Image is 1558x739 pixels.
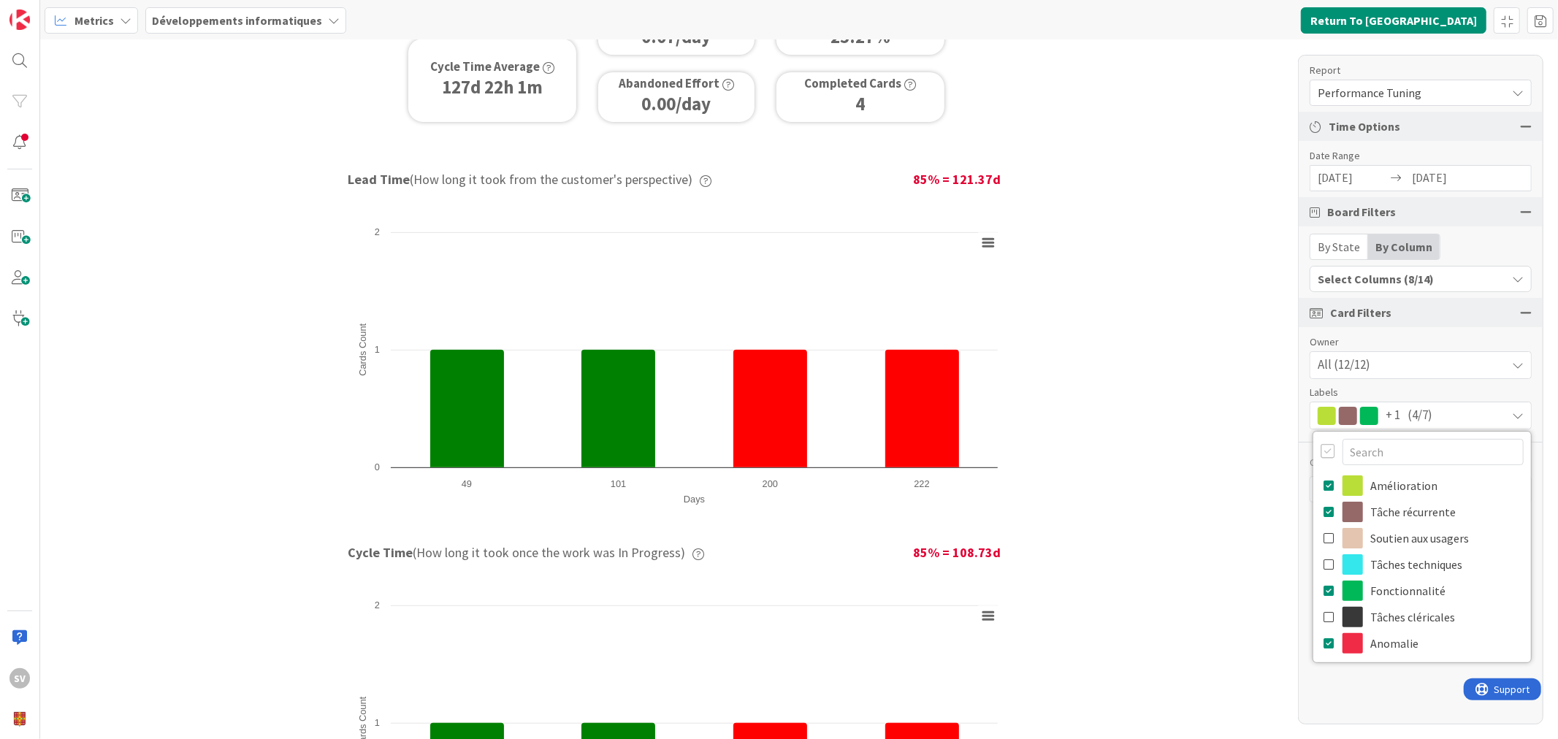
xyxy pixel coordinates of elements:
div: 4 [856,91,866,118]
span: 85% = 121.37d [711,166,1001,193]
text: Cards Count [358,323,369,376]
span: Board Filters [1327,203,1396,221]
span: (How long it took from the customer's perspective) [348,166,692,193]
span: (4/7) [1408,406,1432,425]
input: To [1412,166,1481,191]
span: Metrics [75,12,114,29]
div: Custom Fields [1310,455,1532,470]
text: Days [684,494,705,505]
text: 200 [763,478,778,489]
div: 127d 22h 1m [442,74,543,102]
b: Développements informatiques [152,13,322,28]
img: Visit kanbanzone.com [9,9,30,30]
div: Abandoned Effort [619,76,734,91]
a: Amélioration [1313,472,1531,499]
div: Report [1310,63,1517,78]
input: From [1318,166,1387,191]
text: 49 [462,478,472,489]
div: SV [9,668,30,689]
img: avatar [9,709,30,730]
b: Lead Time [348,171,410,188]
text: 0 [375,462,380,472]
text: 101 [611,478,626,489]
div: By State [1310,234,1368,259]
input: Search [1343,439,1524,465]
span: Support [31,2,66,20]
a: Soutien aux usagers [1313,525,1531,551]
span: + 1 [1386,406,1400,425]
div: Cycle Time Average [430,59,554,74]
text: 2 [375,600,380,610]
div: By Column [1368,234,1440,259]
span: Card Filters [1330,304,1391,321]
span: Owner [1310,334,1517,350]
div: 0.00/day [642,91,711,118]
text: 1 [375,717,380,728]
a: Tâche récurrente [1313,499,1531,525]
span: (How long it took once the work was In Progress) [348,539,685,566]
button: Select Columns (8/14) [1310,266,1532,292]
span: Labels [1310,385,1517,400]
a: Fonctionnalité [1313,578,1531,604]
a: Anomalie [1313,630,1531,656]
div: Completed Cards [805,76,917,91]
div: Date Range [1310,148,1517,164]
div: Select Columns (8/14) [1310,269,1506,288]
a: Tâches cléricales [1313,604,1531,630]
span: Time Options [1329,118,1400,135]
b: Cycle Time [348,544,413,561]
text: 2 [375,226,380,237]
button: Return To [GEOGRAPHIC_DATA] [1301,7,1486,34]
span: All (12/12) [1318,356,1370,375]
span: Performance Tuning [1318,83,1499,103]
span: 85% = 108.73d [704,539,1001,566]
text: 222 [914,478,929,489]
text: 1 [375,344,380,355]
a: Tâches techniques [1313,551,1531,578]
